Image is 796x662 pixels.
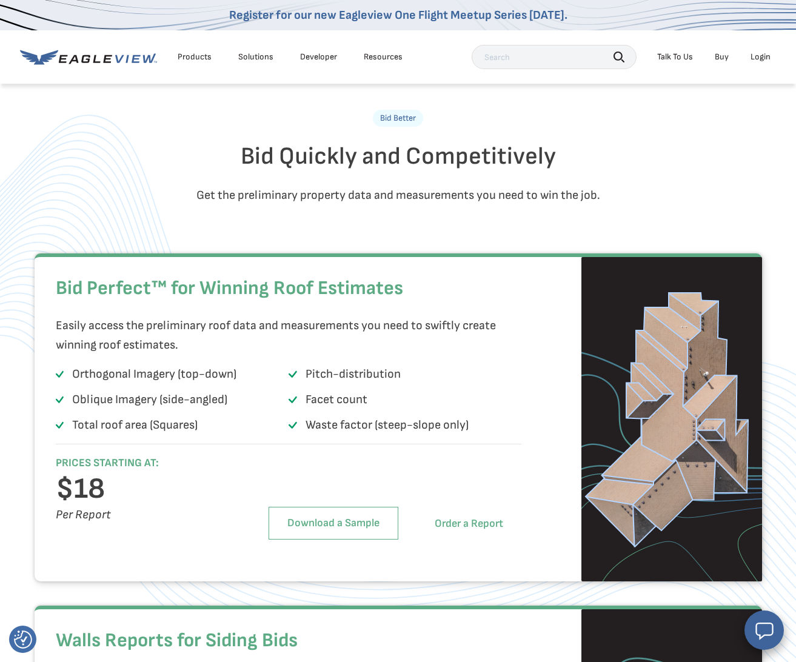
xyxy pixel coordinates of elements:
p: Orthogonal Imagery (top-down) [72,364,236,384]
button: Consent Preferences [14,630,32,649]
h6: PRICES STARTING AT: [56,456,230,470]
div: Products [178,52,212,62]
a: Order a Report [416,508,521,540]
div: Solutions [238,52,273,62]
h2: Walls Reports for Siding Bids [56,623,522,659]
a: Download a Sample [269,507,398,540]
p: Facet count [306,390,367,409]
p: Bid Better [373,110,423,127]
a: Developer [300,52,337,62]
p: Pitch-distribution [306,364,401,384]
p: Oblique Imagery (side-angled) [72,390,227,409]
p: Easily access the preliminary roof data and measurements you need to swiftly create winning roof ... [56,316,515,355]
h2: Bid Perfect™ for Winning Roof Estimates [56,270,522,307]
p: Waste factor (steep-slope only) [306,415,469,435]
button: Open chat window [744,610,784,650]
p: Total roof area (Squares) [72,415,198,435]
div: Talk To Us [657,52,693,62]
input: Search [472,45,637,69]
h3: $18 [56,480,230,499]
a: Buy [715,52,729,62]
img: Revisit consent button [14,630,32,649]
p: Get the preliminary property data and measurements you need to win the job. [44,186,753,205]
a: Register for our new Eagleview One Flight Meetup Series [DATE]. [229,8,567,22]
i: Per Report [56,507,111,522]
h2: Bid Quickly and Competitively [44,142,753,171]
div: Resources [364,52,403,62]
div: Login [751,52,771,62]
